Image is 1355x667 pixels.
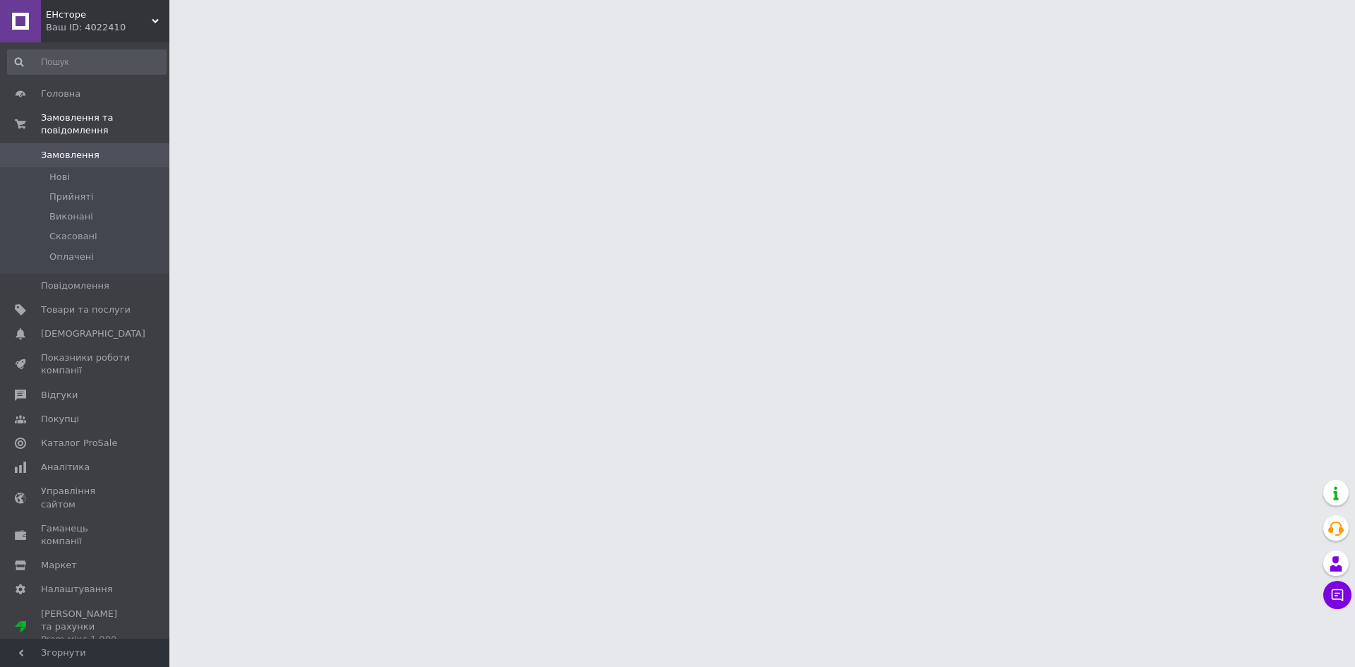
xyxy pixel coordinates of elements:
[49,191,93,203] span: Прийняті
[41,608,131,647] span: [PERSON_NAME] та рахунки
[41,437,117,450] span: Каталог ProSale
[1323,581,1351,609] button: Чат з покупцем
[41,112,169,137] span: Замовлення та повідомлення
[49,251,94,263] span: Оплачені
[41,351,131,377] span: Показники роботи компанії
[41,280,109,292] span: Повідомлення
[41,328,145,340] span: [DEMOGRAPHIC_DATA]
[46,8,152,21] span: ЕНсторе
[41,633,131,646] div: Prom мікс 1 000
[41,559,77,572] span: Маркет
[41,149,100,162] span: Замовлення
[41,583,113,596] span: Налаштування
[41,522,131,548] span: Гаманець компанії
[7,49,167,75] input: Пошук
[41,413,79,426] span: Покупці
[49,230,97,243] span: Скасовані
[49,210,93,223] span: Виконані
[41,485,131,510] span: Управління сайтом
[41,88,80,100] span: Головна
[46,21,169,34] div: Ваш ID: 4022410
[41,389,78,402] span: Відгуки
[49,171,70,184] span: Нові
[41,461,90,474] span: Аналітика
[41,304,131,316] span: Товари та послуги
